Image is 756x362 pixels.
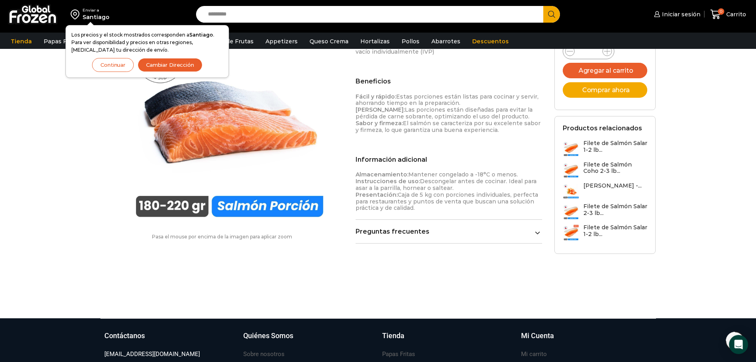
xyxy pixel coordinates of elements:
h3: Mi Cuenta [521,331,554,341]
a: Filete de Salmón Salar 1-2 lb... [563,140,648,157]
a: Papas Fritas [382,349,415,360]
span: Carrito [724,10,746,18]
a: Tienda [7,34,36,49]
h3: Papas Fritas [382,350,415,358]
a: Hortalizas [356,34,394,49]
button: Agregar al carrito [563,63,648,78]
a: Filete de Salmón Salar 1-2 lb... [563,224,648,241]
a: Filete de Salmón Coho 2-3 lb... [563,161,648,178]
h3: Sobre nosotros [243,350,285,358]
h2: Información adicional [356,156,542,163]
h2: Beneficios [356,77,542,85]
h3: Filete de Salmón Salar 1-2 lb... [583,224,648,238]
a: Pulpa de Frutas [204,34,258,49]
a: Papas Fritas [40,34,84,49]
div: Open Intercom Messenger [729,335,748,354]
h2: Productos relacionados [563,124,642,132]
p: Pasa el mouse por encima de la imagen para aplicar zoom [100,234,344,240]
a: Tienda [382,331,513,349]
div: Santiago [83,13,110,21]
a: [EMAIL_ADDRESS][DOMAIN_NAME] [104,349,200,360]
strong: Instrucciones de uso: [356,178,420,185]
a: Sobre nosotros [243,349,285,360]
h3: Quiénes Somos [243,331,293,341]
a: Filete de Salmón Salar 2-3 lb... [563,203,648,220]
button: Search button [543,6,560,23]
img: salmon porcion nuevo [121,8,339,226]
input: Product quantity [581,46,596,57]
strong: [PERSON_NAME]: [356,106,405,113]
a: Appetizers [262,34,302,49]
h3: [PERSON_NAME] -... [583,182,642,189]
h3: Contáctanos [104,331,145,341]
p: Estas porciones están listas para cocinar y servir, ahorrando tiempo en la preparación. Las porci... [356,93,542,134]
strong: Sabor y firmeza: [356,120,403,127]
a: Contáctanos [104,331,235,349]
div: Enviar a [83,8,110,13]
img: address-field-icon.svg [71,8,83,21]
h3: Filete de Salmón Salar 1-2 lb... [583,140,648,153]
a: Mi Cuenta [521,331,652,349]
p: Mantener congelado a -18°C o menos. Descongelar antes de cocinar. Ideal para asar a la parrilla, ... [356,171,542,211]
a: Queso Crema [306,34,352,49]
a: Abarrotes [427,34,464,49]
h3: Tienda [382,331,404,341]
a: 0 Carrito [708,5,748,24]
button: Comprar ahora [563,82,648,98]
span: Iniciar sesión [660,10,700,18]
h3: Filete de Salmón Coho 2-3 lb... [583,161,648,175]
button: Cambiar Dirección [138,58,202,72]
a: Mi carrito [521,349,547,360]
a: Iniciar sesión [652,6,700,22]
h3: Mi carrito [521,350,547,358]
h3: Filete de Salmón Salar 2-3 lb... [583,203,648,217]
h3: [EMAIL_ADDRESS][DOMAIN_NAME] [104,350,200,358]
div: 1 / 3 [121,8,339,226]
strong: Presentación: [356,191,398,198]
a: Descuentos [468,34,513,49]
a: [PERSON_NAME] -... [563,182,642,199]
a: Preguntas frecuentes [356,228,542,235]
a: Pollos [398,34,423,49]
p: Los precios y el stock mostrados corresponden a . Para ver disponibilidad y precios en otras regi... [71,31,223,54]
a: Quiénes Somos [243,331,374,349]
span: 0 [718,8,724,15]
button: Continuar [92,58,134,72]
strong: Santiago [189,32,213,38]
strong: Almacenamiento: [356,171,408,178]
strong: Fácil y rápido: [356,93,396,100]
